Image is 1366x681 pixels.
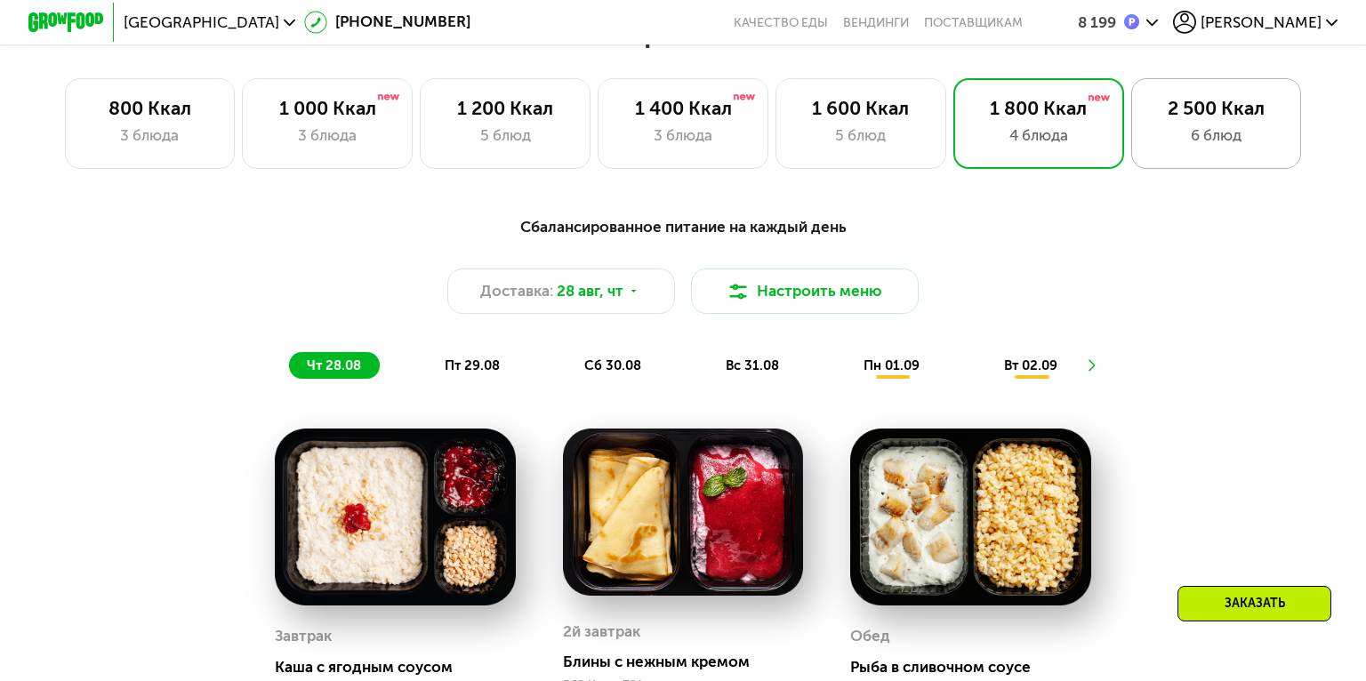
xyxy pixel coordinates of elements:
[1078,15,1116,30] div: 8 199
[262,124,393,148] div: 3 блюда
[307,357,361,373] span: чт 28.08
[122,215,1245,239] div: Сбалансированное питание на каждый день
[262,98,393,121] div: 1 000 Ккал
[1151,124,1282,148] div: 6 блюд
[796,124,927,148] div: 5 блюд
[796,98,927,121] div: 1 600 Ккал
[726,357,779,373] span: вс 31.08
[563,653,818,671] div: Блины с нежным кремом
[445,357,500,373] span: пт 29.08
[124,15,279,30] span: [GEOGRAPHIC_DATA]
[1201,15,1322,30] span: [PERSON_NAME]
[440,124,571,148] div: 5 блюд
[973,124,1104,148] div: 4 блюда
[691,268,919,314] button: Настроить меню
[734,15,828,30] a: Качество еды
[1177,586,1331,621] div: Заказать
[618,98,749,121] div: 1 400 Ккал
[850,658,1105,677] div: Рыба в сливочном соусе
[304,11,470,34] a: [PHONE_NUMBER]
[618,124,749,148] div: 3 блюда
[924,15,1023,30] div: поставщикам
[480,280,553,303] span: Доставка:
[440,98,571,121] div: 1 200 Ккал
[275,621,332,650] div: Завтрак
[850,621,890,650] div: Обед
[1004,357,1057,373] span: вт 02.09
[563,617,640,645] div: 2й завтрак
[973,98,1104,121] div: 1 800 Ккал
[84,124,215,148] div: 3 блюда
[584,357,641,373] span: сб 30.08
[1151,98,1282,121] div: 2 500 Ккал
[864,357,920,373] span: пн 01.09
[275,658,530,677] div: Каша с ягодным соусом
[557,280,623,303] span: 28 авг, чт
[843,15,909,30] a: Вендинги
[84,98,215,121] div: 800 Ккал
